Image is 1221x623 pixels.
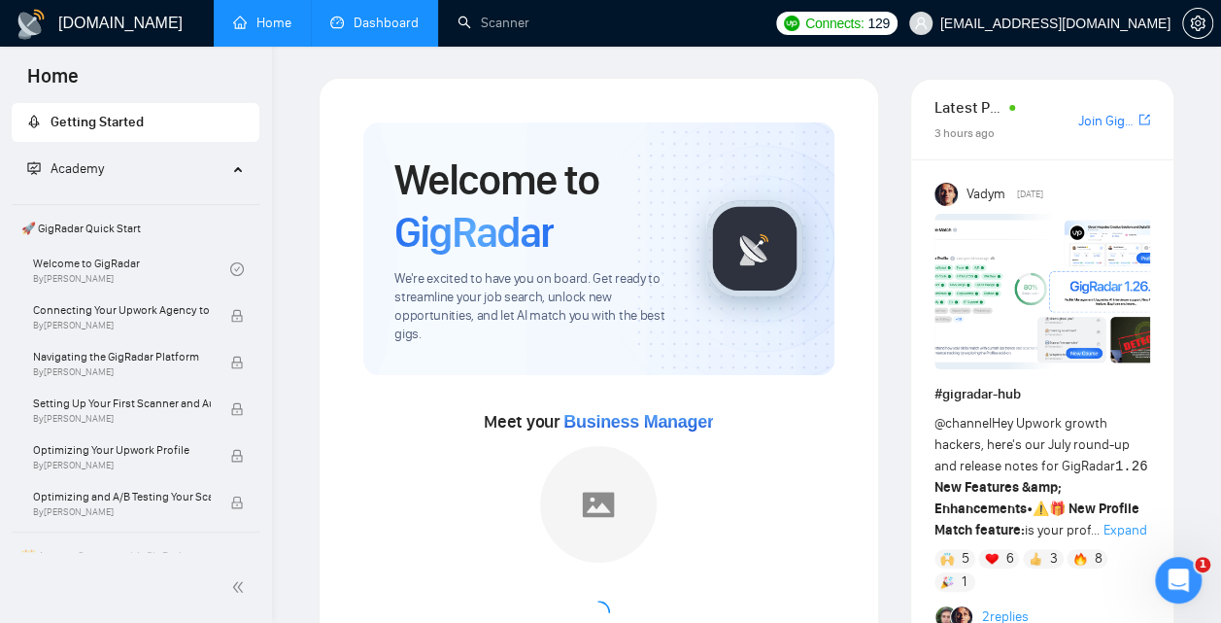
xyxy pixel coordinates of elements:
span: 5 [962,549,969,569]
span: lock [230,449,244,463]
span: 3 hours ago [934,126,995,140]
span: 6 [1005,549,1013,569]
span: lock [230,309,244,323]
a: dashboardDashboard [330,15,419,31]
span: 1 [962,572,967,592]
img: placeholder.png [540,446,657,563]
span: Latest Posts from the GigRadar Community [934,95,1003,120]
button: setting [1182,8,1213,39]
span: rocket [27,115,41,128]
span: Meet your [484,411,713,433]
img: logo [16,9,47,40]
img: ❤️ [985,552,999,566]
span: fund-projection-screen [27,161,41,175]
img: 👍 [1029,552,1042,566]
a: Welcome to GigRadarBy[PERSON_NAME] [33,248,230,291]
span: user [914,17,928,30]
span: Optimizing Your Upwork Profile [33,440,211,460]
h1: # gigradar-hub [934,384,1150,405]
span: 129 [867,13,889,34]
span: 🚀 GigRadar Quick Start [14,209,257,248]
span: lock [230,356,244,369]
span: Optimizing and A/B Testing Your Scanner for Better Results [33,487,211,506]
img: 🎉 [940,575,954,589]
img: 🙌 [940,552,954,566]
span: [DATE] [1017,186,1043,203]
a: Join GigRadar Slack Community [1078,111,1135,132]
span: 👑 Agency Success with GigRadar [14,536,257,575]
span: Home [12,62,94,103]
span: 8 [1094,549,1102,569]
span: Connecting Your Upwork Agency to GigRadar [33,300,211,320]
span: @channel [934,415,992,432]
span: By [PERSON_NAME] [33,413,211,425]
iframe: Intercom live chat [1155,557,1202,604]
span: We're excited to have you on board. Get ready to streamline your job search, unlock new opportuni... [394,270,675,344]
a: searchScanner [458,15,529,31]
span: 3 [1050,549,1058,569]
span: By [PERSON_NAME] [33,320,211,331]
a: export [1138,111,1150,129]
span: By [PERSON_NAME] [33,366,211,378]
span: Setting Up Your First Scanner and Auto-Bidder [33,394,211,413]
span: Business Manager [563,412,713,432]
img: F09AC4U7ATU-image.png [934,214,1168,369]
span: lock [230,402,244,416]
span: Expand [1103,522,1147,538]
span: Vadym [966,184,1004,205]
span: double-left [231,577,251,597]
a: homeHome [233,15,291,31]
img: gigradar-logo.png [706,200,803,297]
li: Getting Started [12,103,259,142]
h1: Welcome to [394,154,675,259]
span: 1 [1195,557,1210,572]
img: 🔥 [1073,552,1087,566]
img: upwork-logo.png [784,16,799,31]
img: Vadym [934,183,958,206]
span: export [1138,112,1150,127]
span: check-circle [230,262,244,276]
span: Academy [27,160,104,177]
span: Academy [51,160,104,177]
span: Connects: [805,13,864,34]
span: Navigating the GigRadar Platform [33,347,211,366]
span: By [PERSON_NAME] [33,460,211,471]
code: 1.26 [1115,459,1148,474]
span: setting [1183,16,1212,31]
span: GigRadar [394,206,554,259]
span: lock [230,496,244,509]
strong: New Features &amp; Enhancements [934,479,1062,517]
span: By [PERSON_NAME] [33,506,211,518]
a: setting [1182,16,1213,31]
span: Getting Started [51,114,144,130]
span: 🎁 [1049,501,1066,517]
span: Hey Upwork growth hackers, here's our July round-up and release notes for GigRadar • is your prof... [934,415,1148,538]
span: ⚠️ [1033,501,1049,517]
